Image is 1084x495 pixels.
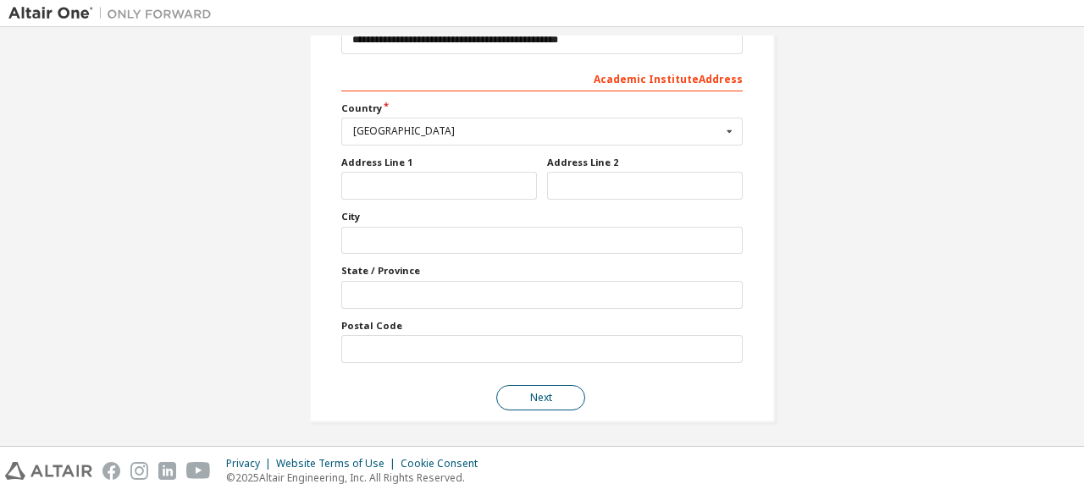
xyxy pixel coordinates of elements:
div: Academic Institute Address [341,64,743,91]
label: Address Line 2 [547,156,743,169]
label: Postal Code [341,319,743,333]
label: Address Line 1 [341,156,537,169]
label: Country [341,102,743,115]
img: altair_logo.svg [5,462,92,480]
p: © 2025 Altair Engineering, Inc. All Rights Reserved. [226,470,488,485]
img: instagram.svg [130,462,148,480]
img: facebook.svg [102,462,120,480]
div: [GEOGRAPHIC_DATA] [353,126,722,136]
div: Website Terms of Use [276,457,401,470]
img: Altair One [8,5,220,22]
img: linkedin.svg [158,462,176,480]
button: Next [496,385,585,410]
img: youtube.svg [186,462,211,480]
div: Cookie Consent [401,457,488,470]
label: City [341,210,743,223]
label: State / Province [341,264,743,278]
div: Privacy [226,457,276,470]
